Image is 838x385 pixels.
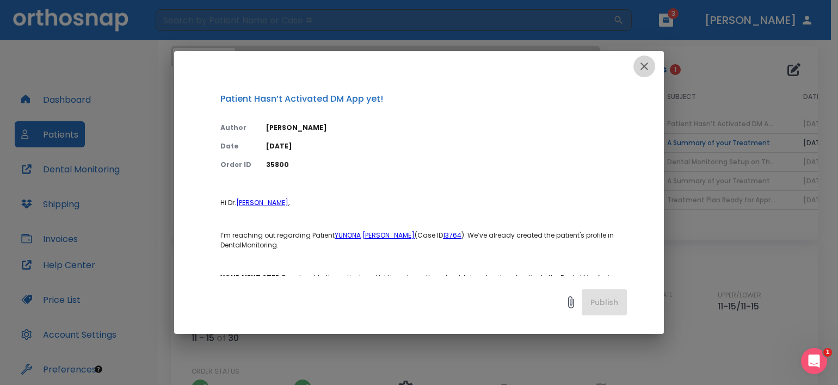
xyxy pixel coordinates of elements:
[266,123,627,133] p: [PERSON_NAME]
[220,231,627,250] p: I’m reaching out regarding Patient (Case ID ). We’ve already created the patient's profile in Den...
[220,123,253,133] p: Author
[266,160,627,170] p: 35800
[236,198,288,207] a: [PERSON_NAME]
[220,273,282,282] strong: YOUR NEXT STEP:
[220,273,627,302] p: Reach out to the patient and let them know they should download and activate the Dental Monitorin...
[220,141,253,151] p: Date
[335,231,361,240] a: YUNONA
[801,348,827,374] iframe: Intercom live chat
[362,231,415,240] a: [PERSON_NAME]
[220,92,627,105] p: Patient Hasn’t Activated DM App yet!
[266,141,627,151] p: [DATE]
[823,348,832,357] span: 1
[443,231,461,240] a: 13764
[220,198,627,208] p: Hi Dr. ,
[220,160,253,170] p: Order ID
